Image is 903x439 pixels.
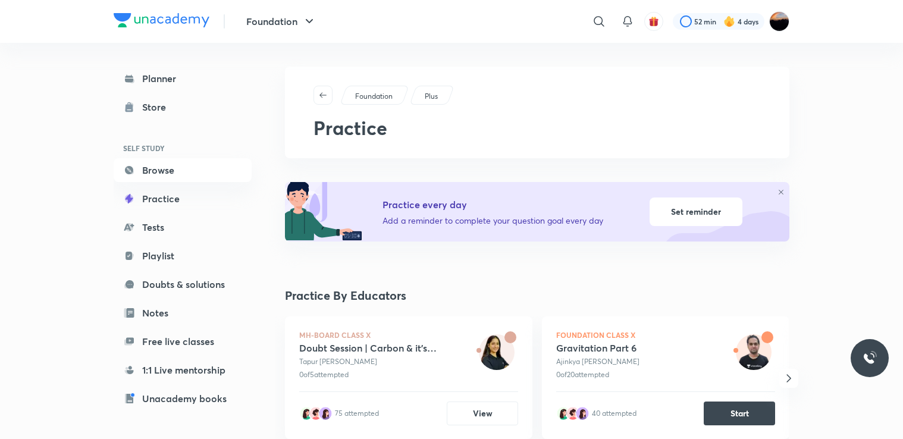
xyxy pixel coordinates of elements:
[114,13,209,27] img: Company Logo
[299,406,313,421] img: avatar
[592,408,637,419] div: 40 attempted
[318,406,333,421] img: avatar
[769,11,789,32] img: ANTARIP ভৌতবিজ্ঞান
[556,406,570,421] img: avatar
[239,10,324,33] button: Foundation
[648,16,659,27] img: avatar
[114,244,252,268] a: Playlist
[736,334,772,370] img: avatar
[863,351,877,365] img: ttu
[423,91,440,102] a: Plus
[114,358,252,382] a: 1:1 Live mentorship
[335,408,379,419] div: 75 attempted
[644,12,663,31] button: avatar
[114,158,252,182] a: Browse
[353,91,395,102] a: Foundation
[285,287,789,305] h4: Practice By Educators
[566,406,580,421] img: avatar
[299,342,466,354] div: Doubt Session | Carbon & it's Compounds | Code-TOCHEM
[114,301,252,325] a: Notes
[299,369,466,380] div: 0 of 5 attempted
[114,67,252,90] a: Planner
[114,330,252,353] a: Free live classes
[556,369,639,380] div: 0 of 20 attempted
[704,402,775,425] button: Start
[114,387,252,410] a: Unacademy books
[299,331,466,338] span: MH-Board Class X
[479,334,515,370] img: avatar
[309,406,323,421] img: avatar
[114,138,252,158] h6: SELF STUDY
[142,100,173,114] div: Store
[114,95,252,119] a: Store
[575,406,590,421] img: avatar
[425,91,438,102] p: Plus
[313,117,761,139] h2: Practice
[382,197,603,212] h5: Practice every day
[556,356,639,367] div: Ajinkya [PERSON_NAME]
[650,197,742,226] div: Set reminder
[447,402,518,425] button: View
[114,215,252,239] a: Tests
[114,13,209,30] a: Company Logo
[723,15,735,27] img: streak
[114,187,252,211] a: Practice
[299,356,466,367] div: Tapur [PERSON_NAME]
[114,272,252,296] a: Doubts & solutions
[382,214,603,227] p: Add a reminder to complete your question goal every day
[355,91,393,102] p: Foundation
[556,342,639,354] div: Gravitation Part 6
[556,331,639,338] span: Foundation Class X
